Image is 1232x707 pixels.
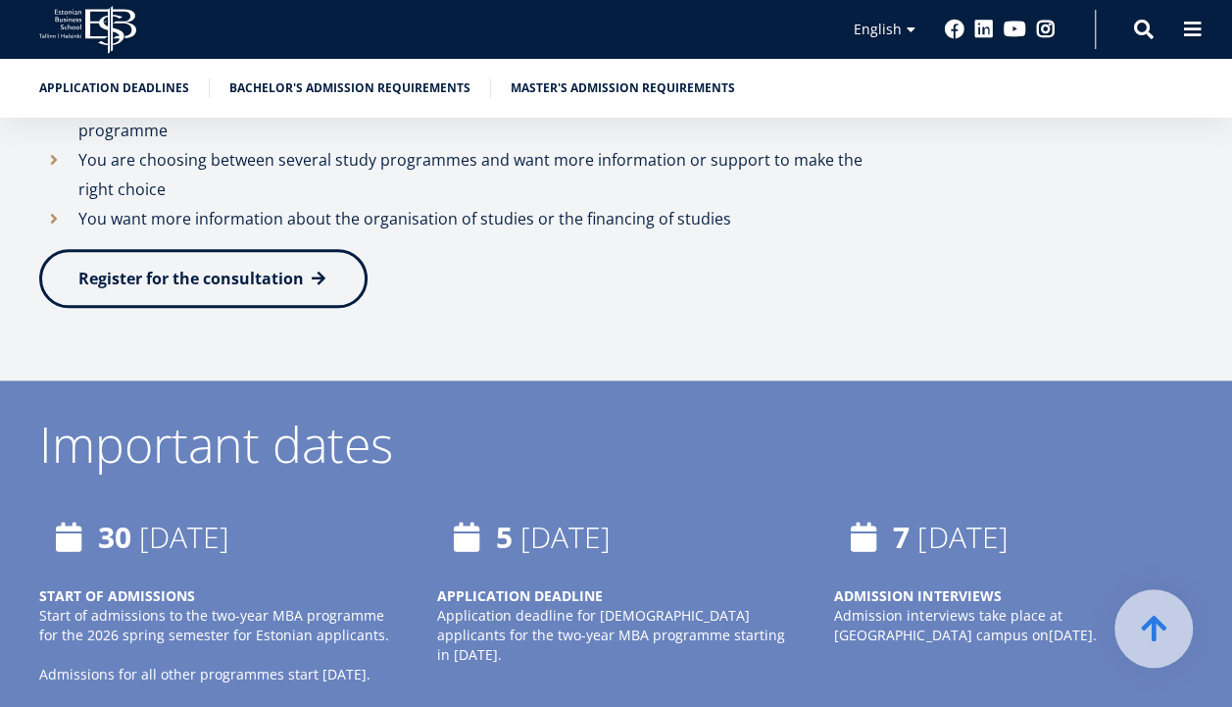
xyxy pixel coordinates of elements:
a: Application deadlines [39,78,189,98]
p: Start of admissions to the two-year MBA programme for the 2026 spring semester for Estonian appli... [39,606,398,645]
time: [DATE] [139,517,229,557]
a: Facebook [945,20,964,39]
a: Instagram [1036,20,1056,39]
a: Youtube [1004,20,1026,39]
time: [DATE] [520,517,611,557]
strong: APPLICATION DEADLINE [437,586,603,605]
strong: ADMISSION INTERVIEWS [834,586,1001,605]
a: Linkedin [974,20,994,39]
div: Important dates [39,420,1193,469]
p: Admission interviews take place at [GEOGRAPHIC_DATA] campus on . [834,606,1193,645]
li: You are choosing between several study programmes and want more information or support to make th... [39,145,869,204]
a: Bachelor's admission requirements [229,78,470,98]
span: Register for the consultation [78,268,304,289]
p: Application deadline for [DEMOGRAPHIC_DATA] applicants for the two-year MBA programme starting in... [437,606,796,665]
li: You want more information about the organisation of studies or the financing of studies [39,204,869,233]
a: Register for the consultation [39,249,368,308]
strong: 5 [496,517,513,557]
b: [DATE] [1048,626,1092,644]
strong: START OF ADMISSIONS [39,586,195,605]
em: Admissions for all other programmes start [DATE]. [39,665,370,683]
time: [DATE] [917,517,1008,557]
strong: 7 [893,517,910,557]
a: Master's admission requirements [511,78,735,98]
strong: 30 [98,517,131,557]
